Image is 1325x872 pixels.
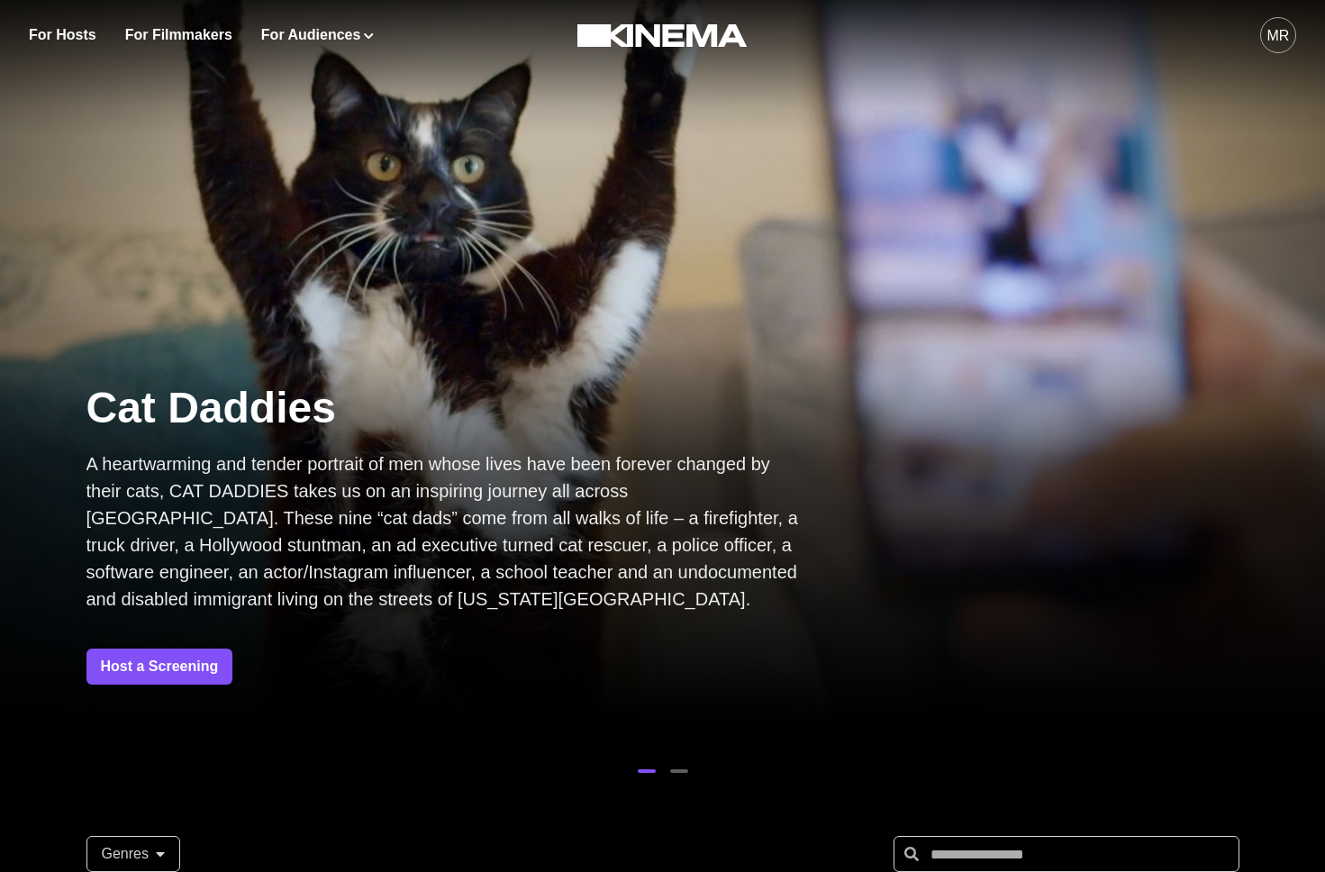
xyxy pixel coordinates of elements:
[261,24,374,46] button: For Audiences
[29,24,96,46] a: For Hosts
[125,24,232,46] a: For Filmmakers
[86,649,233,685] a: Host a Screening
[86,836,180,872] button: Genres
[86,450,807,613] p: A heartwarming and tender portrait of men whose lives have been forever changed by their cats, CA...
[1267,25,1290,47] div: MR
[86,380,807,436] p: Cat Daddies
